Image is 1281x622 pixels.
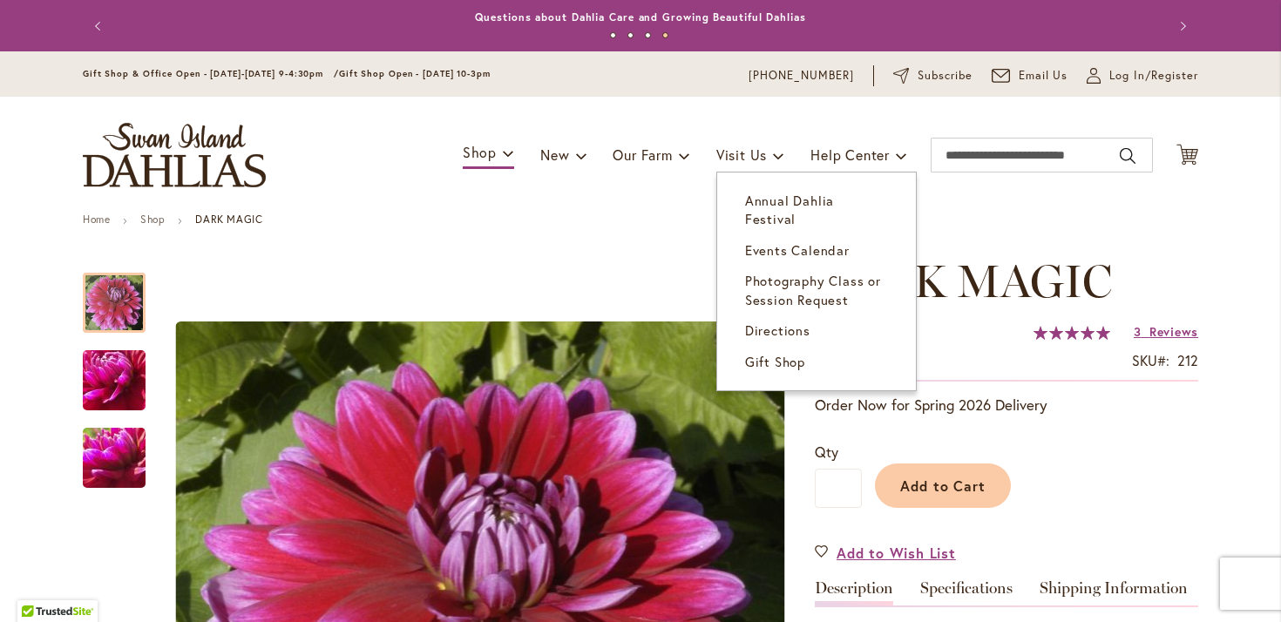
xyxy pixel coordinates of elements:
[627,32,634,38] button: 2 of 4
[749,67,854,85] a: [PHONE_NUMBER]
[992,67,1068,85] a: Email Us
[540,145,569,164] span: New
[662,32,668,38] button: 4 of 4
[1087,67,1198,85] a: Log In/Register
[815,254,1112,308] span: DARK MAGIC
[83,333,163,410] div: DARK MAGIC
[920,580,1013,605] a: Specifications
[51,411,177,505] img: DARK MAGIC
[815,580,893,605] a: Description
[463,143,497,161] span: Shop
[140,213,165,226] a: Shop
[893,67,973,85] a: Subscribe
[815,395,1198,416] p: Order Now for Spring 2026 Delivery
[716,145,767,164] span: Visit Us
[810,145,890,164] span: Help Center
[613,145,672,164] span: Our Farm
[1134,323,1198,340] a: 3 Reviews
[83,123,266,187] a: store logo
[339,68,491,79] span: Gift Shop Open - [DATE] 10-3pm
[837,543,956,563] span: Add to Wish List
[1040,580,1188,605] a: Shipping Information
[610,32,616,38] button: 1 of 4
[83,410,146,488] div: DARK MAGIC
[900,477,986,495] span: Add to Cart
[1177,351,1198,371] div: 212
[1163,9,1198,44] button: Next
[875,463,1011,508] button: Add to Cart
[918,67,973,85] span: Subscribe
[745,353,805,370] span: Gift Shop
[745,192,834,227] span: Annual Dahlia Festival
[815,543,956,563] a: Add to Wish List
[1019,67,1068,85] span: Email Us
[745,321,810,339] span: Directions
[745,241,850,259] span: Events Calendar
[815,443,838,461] span: Qty
[13,560,62,609] iframe: Launch Accessibility Center
[745,272,881,308] span: Photography Class or Session Request
[1132,351,1169,369] strong: SKU
[83,9,118,44] button: Previous
[51,334,177,428] img: DARK MAGIC
[1034,326,1110,340] div: 100%
[1134,323,1142,340] span: 3
[475,10,805,24] a: Questions about Dahlia Care and Growing Beautiful Dahlias
[83,255,163,333] div: DARK MAGIC
[1109,67,1198,85] span: Log In/Register
[83,68,339,79] span: Gift Shop & Office Open - [DATE]-[DATE] 9-4:30pm /
[1149,323,1198,340] span: Reviews
[645,32,651,38] button: 3 of 4
[195,213,262,226] strong: DARK MAGIC
[83,213,110,226] a: Home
